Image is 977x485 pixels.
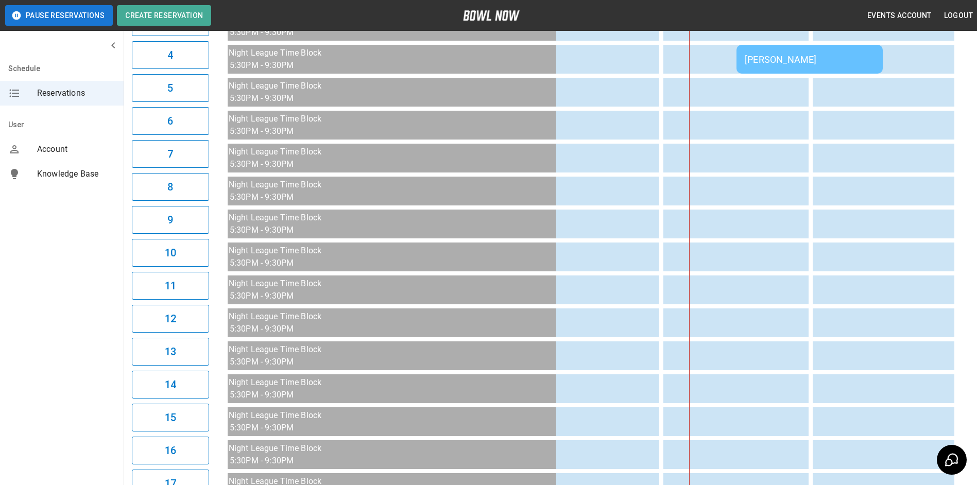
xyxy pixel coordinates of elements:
[165,310,176,327] h6: 12
[132,371,209,399] button: 14
[132,206,209,234] button: 9
[132,173,209,201] button: 8
[132,272,209,300] button: 11
[132,305,209,333] button: 12
[117,5,211,26] button: Create Reservation
[5,5,113,26] button: Pause Reservations
[132,338,209,366] button: 13
[745,54,875,65] div: [PERSON_NAME]
[463,10,520,21] img: logo
[165,442,176,459] h6: 16
[132,140,209,168] button: 7
[132,404,209,431] button: 15
[132,107,209,135] button: 6
[863,6,936,25] button: Events Account
[167,80,173,96] h6: 5
[167,47,173,63] h6: 4
[167,113,173,129] h6: 6
[132,239,209,267] button: 10
[37,168,115,180] span: Knowledge Base
[167,212,173,228] h6: 9
[165,376,176,393] h6: 14
[167,179,173,195] h6: 8
[132,74,209,102] button: 5
[165,278,176,294] h6: 11
[165,245,176,261] h6: 10
[165,409,176,426] h6: 15
[37,143,115,155] span: Account
[167,146,173,162] h6: 7
[165,343,176,360] h6: 13
[37,87,115,99] span: Reservations
[132,41,209,69] button: 4
[132,437,209,464] button: 16
[940,6,977,25] button: Logout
